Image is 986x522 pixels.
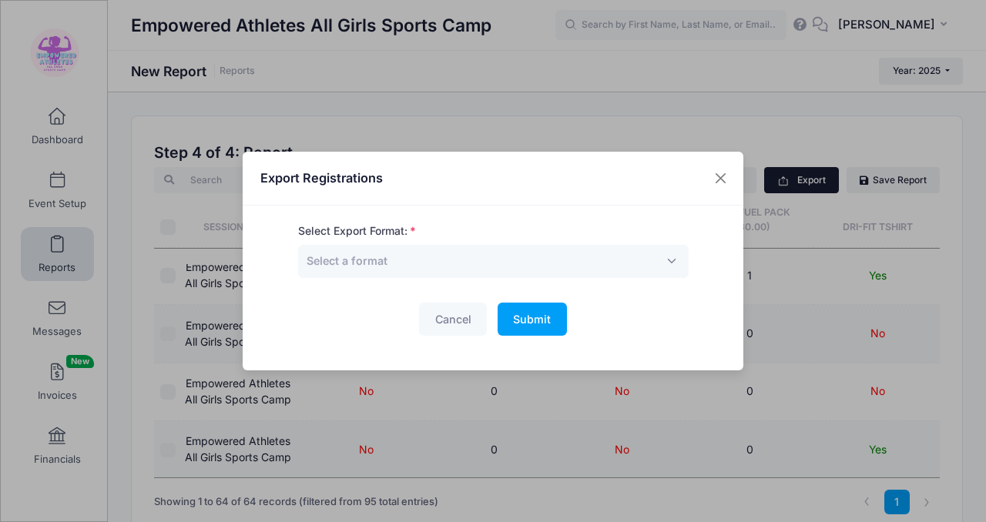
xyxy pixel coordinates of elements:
h4: Export Registrations [260,169,383,187]
span: Select a format [307,254,387,267]
span: Select a format [307,253,387,269]
button: Cancel [419,303,487,336]
span: Submit [513,313,551,326]
span: Select a format [298,245,689,278]
label: Select Export Format: [298,223,416,239]
button: Close [707,165,735,192]
button: Submit [498,303,567,336]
